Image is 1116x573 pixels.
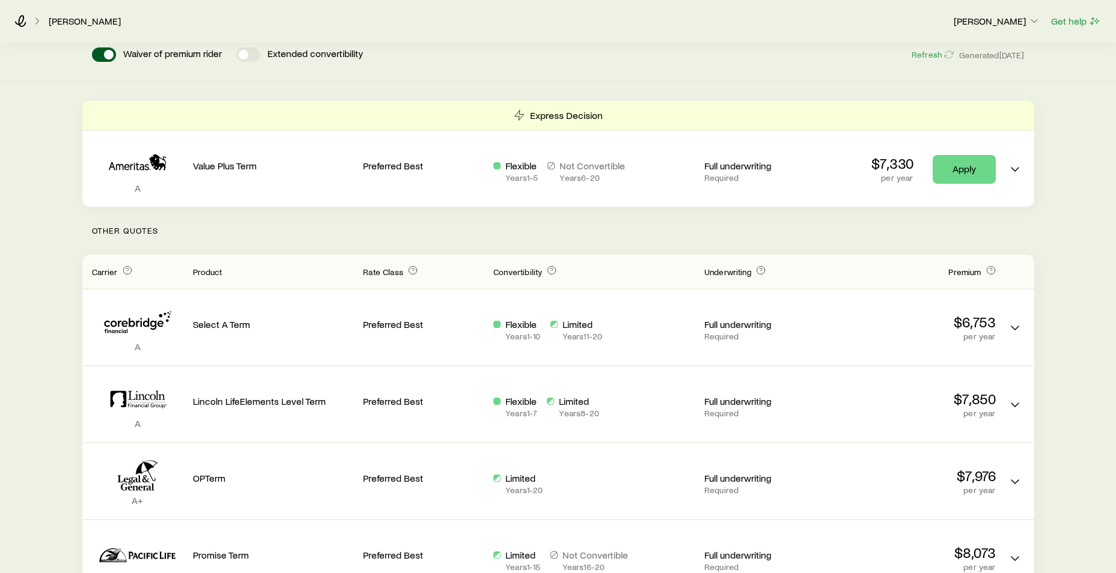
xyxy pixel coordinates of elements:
[505,562,540,572] p: Years 1 - 15
[835,332,996,341] p: per year
[363,267,403,277] span: Rate Class
[505,160,538,172] p: Flexible
[363,160,484,172] p: Preferred Best
[193,472,354,484] p: OPTerm
[871,155,913,172] p: $7,330
[92,182,183,194] p: A
[835,408,996,418] p: per year
[704,160,825,172] p: Full underwriting
[911,49,954,61] button: Refresh
[835,390,996,407] p: $7,850
[92,417,183,429] p: A
[953,14,1041,29] button: [PERSON_NAME]
[835,544,996,561] p: $8,073
[363,549,484,561] p: Preferred Best
[704,562,825,572] p: Required
[505,485,543,495] p: Years 1 - 20
[559,408,599,418] p: Years 8 - 20
[193,395,354,407] p: Lincoln LifeElements Level Term
[493,267,542,277] span: Convertibility
[193,267,222,277] span: Product
[563,318,603,330] p: Limited
[193,160,354,172] p: Value Plus Term
[363,395,484,407] p: Preferred Best
[92,494,183,506] p: A+
[704,485,825,495] p: Required
[871,173,913,183] p: per year
[704,318,825,330] p: Full underwriting
[835,467,996,484] p: $7,976
[505,472,543,484] p: Limited
[835,485,996,495] p: per year
[505,173,538,183] p: Years 1 - 5
[563,549,628,561] p: Not Convertible
[505,408,537,418] p: Years 1 - 7
[82,207,1034,255] p: Other Quotes
[92,267,118,277] span: Carrier
[563,332,603,341] p: Years 11 - 20
[560,173,625,183] p: Years 6 - 20
[954,15,1040,27] p: [PERSON_NAME]
[363,472,484,484] p: Preferred Best
[1050,14,1102,28] button: Get help
[363,318,484,330] p: Preferred Best
[530,109,603,121] p: Express Decision
[704,408,825,418] p: Required
[123,47,222,62] p: Waiver of premium rider
[933,155,996,184] a: Apply
[505,318,540,330] p: Flexible
[193,549,354,561] p: Promise Term
[704,549,825,561] p: Full underwriting
[704,173,825,183] p: Required
[959,50,1024,61] span: Generated
[559,395,599,407] p: Limited
[704,332,825,341] p: Required
[48,16,121,27] a: [PERSON_NAME]
[999,50,1025,61] span: [DATE]
[704,395,825,407] p: Full underwriting
[704,472,825,484] p: Full underwriting
[563,562,628,572] p: Years 16 - 20
[560,160,625,172] p: Not Convertible
[948,267,981,277] span: Premium
[835,314,996,330] p: $6,753
[835,562,996,572] p: per year
[267,47,363,62] p: Extended convertibility
[82,101,1034,207] div: Term quotes
[505,549,540,561] p: Limited
[193,318,354,330] p: Select A Term
[505,332,540,341] p: Years 1 - 10
[92,341,183,353] p: A
[704,267,751,277] span: Underwriting
[505,395,537,407] p: Flexible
